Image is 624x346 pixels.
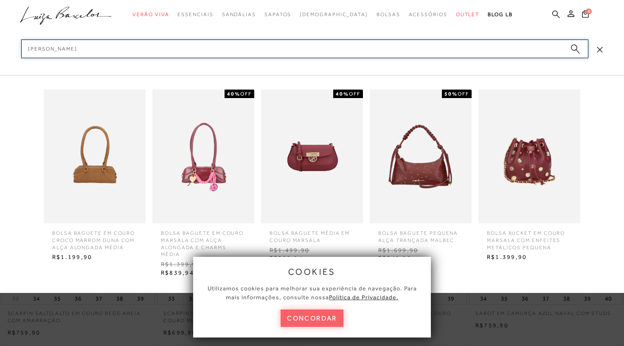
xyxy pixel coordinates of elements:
[42,90,148,264] a: BOLSA BAGUETE EM COURO CROCO MARROM DUNA COM ALÇA ALONGADA MÉDIA BOLSA BAGUETE EM COURO CROCO MAR...
[261,90,363,223] img: BOLSA BAGUETE MÉDIA EM COURO MARSALA
[586,8,592,14] span: 0
[177,7,213,23] a: categoryNavScreenReaderText
[488,11,512,17] span: BLOG LB
[444,91,458,97] strong: 50%
[263,244,361,257] span: R$1.499,90
[177,11,213,17] span: Essenciais
[46,223,143,251] span: BOLSA BAGUETE EM COURO CROCO MARROM DUNA COM ALÇA ALONGADA MÉDIA
[458,91,469,97] span: OFF
[155,258,252,271] span: R$1.399,90
[264,11,291,17] span: Sapatos
[44,90,146,223] img: BOLSA BAGUETE EM COURO CROCO MARROM DUNA COM ALÇA ALONGADA MÉDIA
[372,223,469,244] span: BOLSA BAGUETE PEQUENA ALÇA TRANÇADA MALBEC
[227,91,240,97] strong: 40%
[409,11,447,17] span: Acessórios
[132,7,169,23] a: categoryNavScreenReaderText
[259,90,365,265] a: BOLSA BAGUETE MÉDIA EM COURO MARSALA 40%OFF BOLSA BAGUETE MÉDIA EM COURO MARSALA R$1.499,90 R$899,94
[300,7,368,23] a: noSubCategoriesText
[478,90,580,223] img: BOLSA BUCKET EM COURO MARSALA COM ENFEITES METÁLICOS PEQUENA
[222,11,256,17] span: Sandálias
[579,9,591,21] button: 0
[488,7,512,23] a: BLOG LB
[281,309,343,327] button: concordar
[481,251,578,264] span: R$1.399,90
[336,91,349,97] strong: 40%
[155,267,252,279] span: R$839,94
[155,223,252,258] span: BOLSA BAGUETE EM COURO MARSALA COM ALÇA ALONGADA E CHARMS MÉDIA
[372,244,469,257] span: R$1.699,90
[377,7,400,23] a: categoryNavScreenReaderText
[132,11,169,17] span: Verão Viva
[456,7,480,23] a: categoryNavScreenReaderText
[300,11,368,17] span: [DEMOGRAPHIC_DATA]
[329,294,399,301] a: Política de Privacidade.
[21,39,588,58] input: Buscar.
[208,285,417,301] span: Utilizamos cookies para melhorar sua experiência de navegação. Para mais informações, consulte nossa
[409,7,447,23] a: categoryNavScreenReaderText
[368,90,474,265] a: BOLSA BAGUETE PEQUENA ALÇA TRANÇADA MALBEC 50%OFF BOLSA BAGUETE PEQUENA ALÇA TRANÇADA MALBEC R$1....
[264,7,291,23] a: categoryNavScreenReaderText
[240,91,252,97] span: OFF
[263,223,361,244] span: BOLSA BAGUETE MÉDIA EM COURO MARSALA
[370,90,472,223] img: BOLSA BAGUETE PEQUENA ALÇA TRANÇADA MALBEC
[476,90,582,264] a: BOLSA BUCKET EM COURO MARSALA COM ENFEITES METÁLICOS PEQUENA BOLSA BUCKET EM COURO MARSALA COM EN...
[46,251,143,264] span: R$1.199,90
[288,267,336,276] span: cookies
[349,91,360,97] span: OFF
[377,11,400,17] span: Bolsas
[481,223,578,251] span: BOLSA BUCKET EM COURO MARSALA COM ENFEITES METÁLICOS PEQUENA
[456,11,480,17] span: Outlet
[152,90,254,223] img: BOLSA BAGUETE EM COURO MARSALA COM ALÇA ALONGADA E CHARMS MÉDIA
[222,7,256,23] a: categoryNavScreenReaderText
[150,90,256,279] a: BOLSA BAGUETE EM COURO MARSALA COM ALÇA ALONGADA E CHARMS MÉDIA 40%OFF BOLSA BAGUETE EM COURO MAR...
